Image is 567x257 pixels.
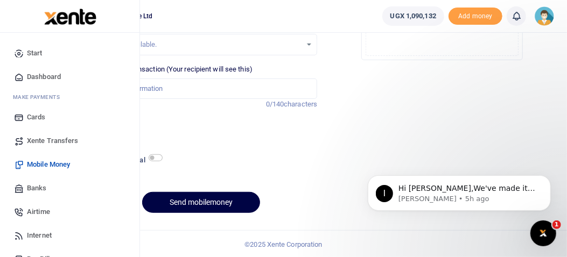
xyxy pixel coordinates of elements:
p: Message from Ibrahim, sent 5h ago [47,41,186,51]
iframe: Intercom notifications message [352,153,567,228]
button: Send mobilemoney [142,192,260,213]
span: Add money [449,8,502,25]
span: Hi [PERSON_NAME],We've made it easier to get support! Use this chat to connect with our team in r... [47,31,184,83]
input: Enter extra information [85,78,317,99]
a: Airtime [9,200,131,224]
li: Toup your wallet [449,8,502,25]
span: Internet [27,230,52,241]
span: Airtime [27,206,50,217]
a: UGX 1,090,132 [382,6,444,26]
span: 0/140 [266,100,284,108]
li: M [9,89,131,105]
span: Xente Transfers [27,135,79,146]
span: Banks [27,183,47,194]
a: Banks [9,176,131,200]
span: characters [284,100,317,108]
a: Cards [9,105,131,129]
iframe: Intercom live chat [530,220,556,246]
a: Start [9,41,131,65]
span: 1 [552,220,561,229]
label: Memo for this transaction (Your recipient will see this) [85,64,253,75]
span: UGX 1,090,132 [390,11,436,22]
div: No options available. [93,39,302,50]
img: profile-user [535,6,554,26]
a: logo-small logo-large logo-large [43,12,96,20]
a: Add money [449,11,502,19]
a: Dashboard [9,65,131,89]
span: Mobile Money [27,159,70,170]
a: Mobile Money [9,153,131,176]
a: Internet [9,224,131,247]
span: ake Payments [18,93,60,101]
span: Start [27,48,43,59]
a: Xente Transfers [9,129,131,153]
img: logo-large [44,9,96,25]
a: profile-user [535,6,558,26]
li: Wallet ballance [378,6,449,26]
span: Dashboard [27,72,61,82]
span: Cards [27,112,46,123]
